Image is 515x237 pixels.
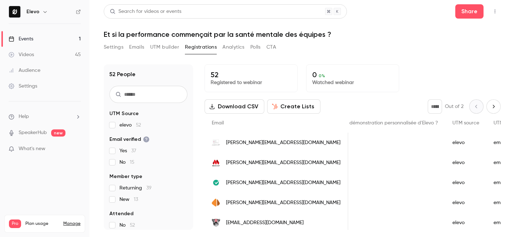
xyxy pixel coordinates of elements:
span: What's new [19,145,45,153]
span: Member type [109,173,142,180]
div: Search for videos or events [110,8,181,15]
p: Registered to webinar [211,79,291,86]
img: asteria.mc [212,218,220,227]
div: Audience [9,67,40,74]
p: Watched webinar [312,79,393,86]
span: [PERSON_NAME][EMAIL_ADDRESS][DOMAIN_NAME] [226,199,340,207]
a: SpeakerHub [19,129,47,137]
span: Help [19,113,29,120]
span: 39 [146,186,152,191]
span: 52 [136,123,141,128]
button: Emails [129,41,144,53]
button: CTA [266,41,276,53]
img: macsf.fr [212,158,220,167]
span: Pro [9,219,21,228]
a: Manage [63,221,80,227]
button: Registrations [185,41,217,53]
span: UTM Source [109,110,139,117]
div: elevo [445,173,486,193]
span: [PERSON_NAME][EMAIL_ADDRESS][DOMAIN_NAME] [226,159,340,167]
span: 37 [131,148,136,153]
div: elevo [445,213,486,233]
button: UTM builder [150,41,179,53]
button: Settings [104,41,123,53]
span: Email [212,120,224,125]
div: elevo [445,193,486,213]
span: elevo [119,122,141,129]
button: Polls [250,41,261,53]
button: Analytics [222,41,245,53]
span: [EMAIL_ADDRESS][DOMAIN_NAME] [226,219,304,227]
img: mobility-compliance.com [212,178,220,187]
span: [PERSON_NAME][EMAIL_ADDRESS][DOMAIN_NAME] [226,179,340,187]
span: Email verified [109,136,149,143]
span: No [119,222,135,229]
div: Settings [9,83,37,90]
button: Download CSV [205,99,264,114]
span: No [119,159,134,166]
span: Souhaitez-vous une démonstration personnalisée d'Elevo ? [302,120,438,125]
img: easyparapharmacie.com [212,138,220,147]
button: Create Lists [267,99,320,114]
h1: Et si la performance commençait par la santé mentale des équipes ? [104,30,501,39]
span: new [51,129,65,137]
span: 52 [130,223,135,228]
p: 52 [211,70,291,79]
span: 15 [130,160,134,165]
h1: 52 People [109,70,136,79]
span: 13 [134,197,138,202]
button: Next page [486,99,501,114]
iframe: Noticeable Trigger [72,146,81,152]
span: Returning [119,184,152,192]
img: intech.lu [212,198,220,207]
div: Events [9,35,33,43]
span: 0 % [319,73,325,78]
span: New [119,196,138,203]
div: elevo [445,133,486,153]
li: help-dropdown-opener [9,113,81,120]
span: UTM source [452,120,479,125]
p: Out of 2 [445,103,463,110]
span: [PERSON_NAME][EMAIL_ADDRESS][DOMAIN_NAME] [226,139,340,147]
div: elevo [445,153,486,173]
span: Yes [119,147,136,154]
div: Videos [9,51,34,58]
p: 0 [312,70,393,79]
h6: Elevo [26,8,39,15]
span: Plan usage [25,221,59,227]
img: Elevo [9,6,20,18]
span: Attended [109,210,133,217]
button: Share [455,4,484,19]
